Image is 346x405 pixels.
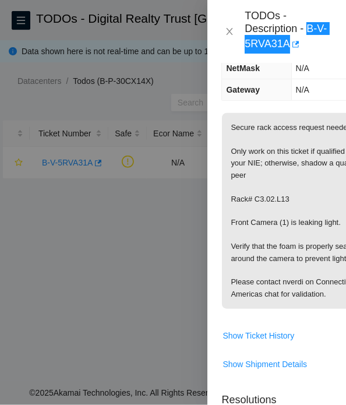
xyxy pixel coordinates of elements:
span: N/A [296,85,309,94]
div: TODOs - Description - B-V-5RVA31A [245,9,332,54]
button: Show Shipment Details [222,355,308,374]
span: Show Shipment Details [223,358,307,371]
span: Show Ticket History [223,329,294,342]
button: Show Ticket History [222,326,295,345]
span: close [225,27,234,36]
span: NetMask [226,64,260,73]
span: N/A [296,64,309,73]
span: Gateway [226,85,260,94]
button: Close [221,26,238,37]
